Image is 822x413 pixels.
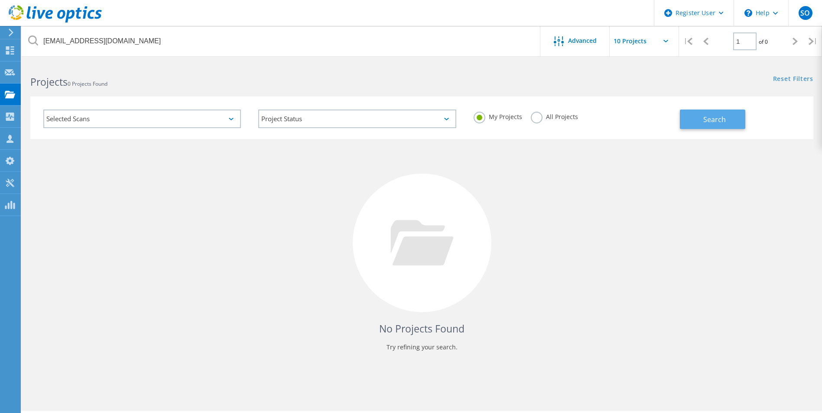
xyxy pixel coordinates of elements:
span: of 0 [759,38,768,45]
span: SO [800,10,810,16]
svg: \n [744,9,752,17]
button: Search [680,110,745,129]
span: 0 Projects Found [68,80,107,87]
span: Search [703,115,726,124]
b: Projects [30,75,68,89]
div: Selected Scans [43,110,241,128]
div: | [679,26,697,57]
label: All Projects [531,112,578,120]
a: Live Optics Dashboard [9,18,102,24]
span: Advanced [568,38,597,44]
h4: No Projects Found [39,322,805,336]
div: | [804,26,822,57]
div: Project Status [258,110,456,128]
a: Reset Filters [773,76,813,83]
input: Search projects by name, owner, ID, company, etc [22,26,541,56]
label: My Projects [474,112,522,120]
p: Try refining your search. [39,340,805,354]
